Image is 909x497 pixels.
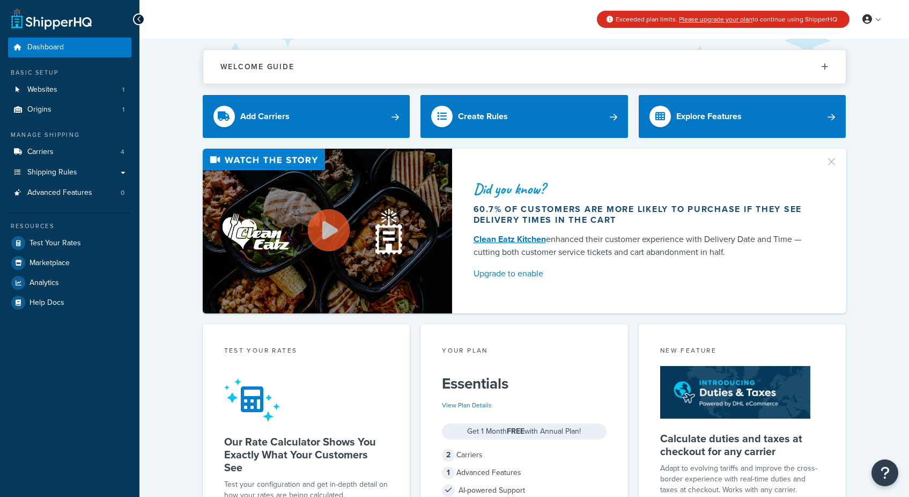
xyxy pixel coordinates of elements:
a: Test Your Rates [8,233,131,253]
div: Advanced Features [442,465,607,480]
div: Did you know? [474,181,812,196]
span: Websites [27,85,57,94]
div: Create Rules [458,109,508,124]
a: Shipping Rules [8,163,131,182]
div: Basic Setup [8,68,131,77]
a: Clean Eatz Kitchen [474,233,546,245]
span: Marketplace [29,259,70,268]
li: Advanced Features [8,183,131,203]
li: Carriers [8,142,131,162]
div: Your Plan [442,346,607,358]
span: Exceeded plan limits. to continue using ShipperHQ [616,14,837,24]
h2: Welcome Guide [220,63,294,71]
a: Add Carriers [203,95,410,138]
h5: Essentials [442,375,607,392]
div: Test your rates [224,346,389,358]
h5: Our Rate Calculator Shows You Exactly What Your Customers See [224,435,389,474]
div: Get 1 Month with Annual Plan! [442,423,607,440]
div: Explore Features [676,109,742,124]
span: Shipping Rules [27,168,77,177]
div: Carriers [442,448,607,463]
strong: FREE [507,426,524,437]
a: Upgrade to enable [474,266,812,281]
a: Analytics [8,273,131,293]
span: Advanced Features [27,188,92,198]
a: Create Rules [420,95,628,138]
span: 1 [442,466,455,479]
a: Advanced Features0 [8,183,131,203]
img: Video thumbnail [203,149,452,313]
span: 2 [442,449,455,462]
a: Dashboard [8,38,131,57]
span: 4 [121,148,124,157]
span: Analytics [29,279,59,288]
h5: Calculate duties and taxes at checkout for any carrier [660,432,825,458]
a: Websites1 [8,80,131,100]
button: Open Resource Center [871,459,898,486]
a: Marketplace [8,253,131,273]
span: 1 [122,85,124,94]
a: Carriers4 [8,142,131,162]
p: Adapt to evolving tariffs and improve the cross-border experience with real-time duties and taxes... [660,463,825,495]
span: Carriers [27,148,54,157]
span: Test Your Rates [29,239,81,248]
a: View Plan Details [442,400,492,410]
a: Explore Features [639,95,846,138]
div: Manage Shipping [8,130,131,140]
a: Origins1 [8,100,131,120]
span: Help Docs [29,298,64,308]
span: Origins [27,105,51,114]
a: Please upgrade your plan [679,14,752,24]
a: Help Docs [8,293,131,312]
div: New Feature [660,346,825,358]
li: Origins [8,100,131,120]
div: Resources [8,222,131,231]
div: 60.7% of customers are more likely to purchase if they see delivery times in the cart [474,204,812,225]
span: Dashboard [27,43,64,52]
div: Add Carriers [240,109,290,124]
span: 1 [122,105,124,114]
button: Welcome Guide [203,50,846,84]
span: 0 [121,188,124,198]
div: enhanced their customer experience with Delivery Date and Time — cutting both customer service ti... [474,233,812,259]
li: Websites [8,80,131,100]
